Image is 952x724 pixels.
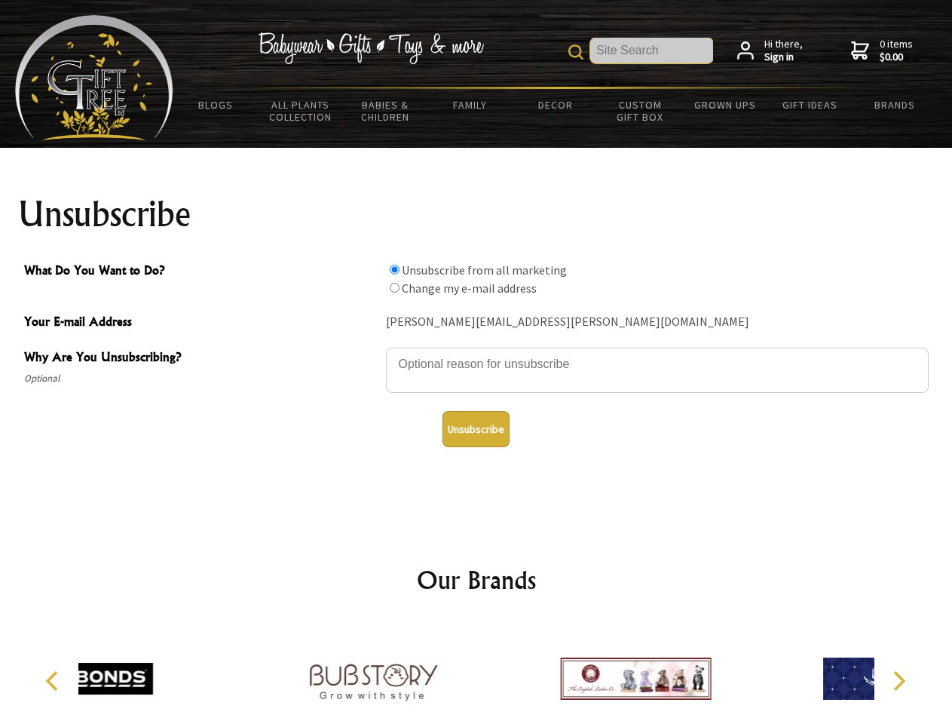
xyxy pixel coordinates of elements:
span: 0 items [880,37,913,64]
a: Gift Ideas [767,89,853,121]
a: All Plants Collection [259,89,344,133]
a: Decor [513,89,598,121]
div: [PERSON_NAME][EMAIL_ADDRESS][PERSON_NAME][DOMAIN_NAME] [386,311,929,334]
label: Change my e-mail address [402,281,537,296]
a: BLOGS [173,89,259,121]
a: Brands [853,89,938,121]
strong: Sign in [764,51,803,64]
span: What Do You Want to Do? [24,261,378,283]
span: Your E-mail Address [24,312,378,334]
button: Unsubscribe [442,411,510,447]
a: Custom Gift Box [598,89,683,133]
span: Hi there, [764,38,803,64]
a: Family [428,89,513,121]
input: Site Search [590,38,713,63]
span: Optional [24,370,378,388]
a: Babies & Children [343,89,428,133]
img: Babywear - Gifts - Toys & more [258,32,484,64]
h1: Unsubscribe [18,196,935,232]
a: 0 items$0.00 [851,38,913,64]
strong: $0.00 [880,51,913,64]
input: What Do You Want to Do? [390,265,399,275]
button: Next [882,664,915,698]
a: Hi there,Sign in [737,38,803,64]
a: Grown Ups [682,89,767,121]
button: Previous [38,664,71,698]
img: product search [568,44,583,60]
h2: Our Brands [30,562,923,598]
span: Why Are You Unsubscribing? [24,348,378,370]
label: Unsubscribe from all marketing [402,262,567,278]
input: What Do You Want to Do? [390,283,399,293]
textarea: Why Are You Unsubscribing? [386,348,929,393]
img: Babyware - Gifts - Toys and more... [15,15,173,140]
